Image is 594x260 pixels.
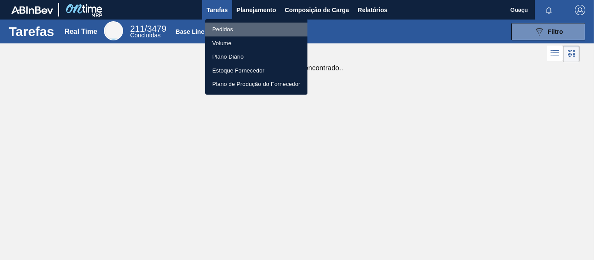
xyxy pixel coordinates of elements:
[205,23,307,36] a: Pedidos
[205,50,307,64] a: Plano Diário
[205,36,307,50] a: Volume
[205,64,307,78] a: Estoque Fornecedor
[205,77,307,91] a: Plano de Produção do Fornecedor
